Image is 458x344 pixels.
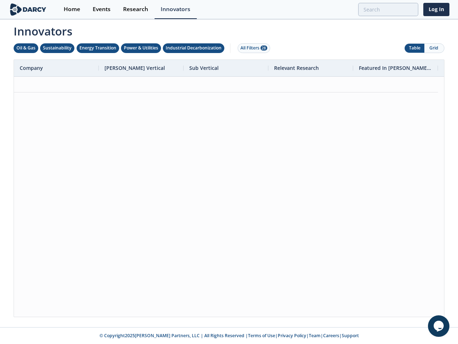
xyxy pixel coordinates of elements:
button: Grid [424,44,444,53]
button: Sustainability [40,43,74,53]
iframe: chat widget [428,315,451,337]
div: Events [93,6,111,12]
span: Relevant Research [274,64,319,71]
button: Table [405,44,424,53]
a: Support [342,333,359,339]
p: © Copyright 2025 [PERSON_NAME] Partners, LLC | All Rights Reserved | | | | | [10,333,448,339]
a: Careers [323,333,339,339]
button: Power & Utilities [121,43,161,53]
span: Featured In [PERSON_NAME] Live [359,64,432,71]
button: Energy Transition [77,43,119,53]
button: Industrial Decarbonization [163,43,224,53]
div: Oil & Gas [16,45,35,51]
button: Oil & Gas [14,43,38,53]
div: Industrial Decarbonization [166,45,221,51]
img: logo-wide.svg [9,3,48,16]
span: 28 [260,46,267,51]
div: Innovators [161,6,190,12]
a: Log In [423,3,449,16]
div: Research [123,6,148,12]
div: Sustainability [43,45,72,51]
span: [PERSON_NAME] Vertical [104,64,165,71]
div: Power & Utilities [124,45,158,51]
div: All Filters [240,45,267,51]
span: Sub Vertical [189,64,219,71]
input: Advanced Search [358,3,418,16]
span: Company [20,64,43,71]
a: Privacy Policy [278,333,306,339]
div: Home [64,6,80,12]
span: Innovators [9,20,449,39]
a: Team [309,333,321,339]
div: Energy Transition [79,45,116,51]
button: All Filters 28 [238,43,270,53]
a: Terms of Use [248,333,275,339]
